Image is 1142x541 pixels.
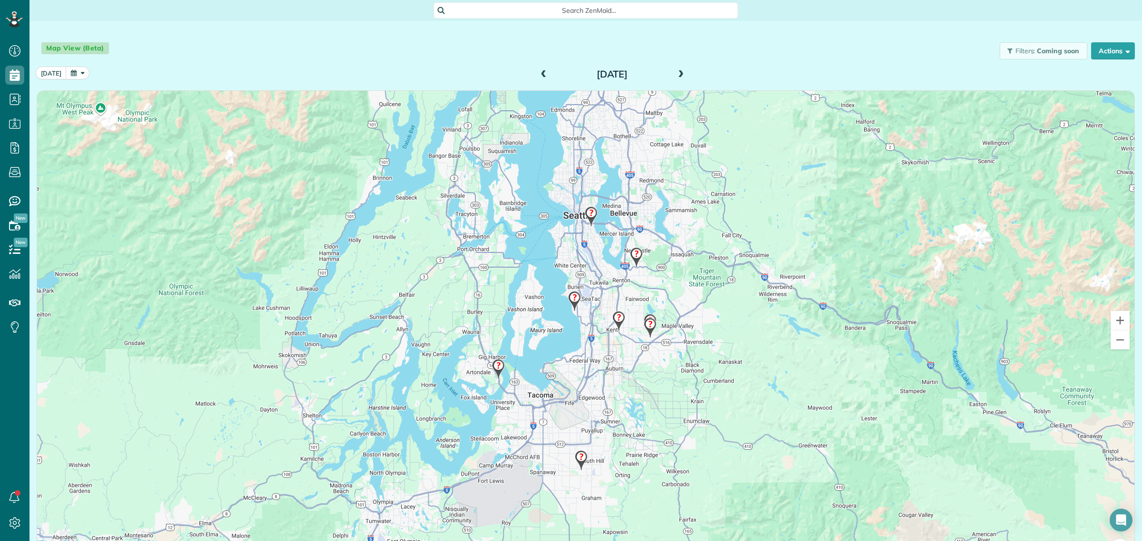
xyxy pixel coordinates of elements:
[41,42,109,54] span: Map View (Beta)
[36,67,67,79] button: [DATE]
[14,238,28,247] span: New
[1037,47,1080,55] span: Coming soon
[553,69,672,79] h2: [DATE]
[1110,509,1132,531] div: Open Intercom Messenger
[1091,42,1135,59] button: Actions
[14,213,28,223] span: New
[1111,330,1130,349] button: Zoom out
[1015,47,1035,55] span: Filters:
[1111,311,1130,330] button: Zoom in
